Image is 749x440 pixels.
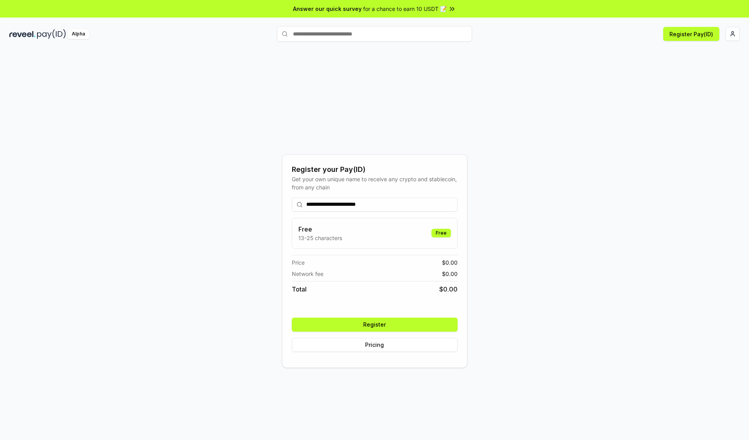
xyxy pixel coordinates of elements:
[292,318,458,332] button: Register
[292,338,458,352] button: Pricing
[292,175,458,191] div: Get your own unique name to receive any crypto and stablecoin, from any chain
[439,284,458,294] span: $ 0.00
[298,234,342,242] p: 13-25 characters
[292,284,307,294] span: Total
[431,229,451,237] div: Free
[663,27,719,41] button: Register Pay(ID)
[37,29,66,39] img: pay_id
[298,224,342,234] h3: Free
[292,164,458,175] div: Register your Pay(ID)
[292,258,305,267] span: Price
[442,258,458,267] span: $ 0.00
[67,29,89,39] div: Alpha
[293,5,362,13] span: Answer our quick survey
[292,270,323,278] span: Network fee
[442,270,458,278] span: $ 0.00
[363,5,447,13] span: for a chance to earn 10 USDT 📝
[9,29,35,39] img: reveel_dark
